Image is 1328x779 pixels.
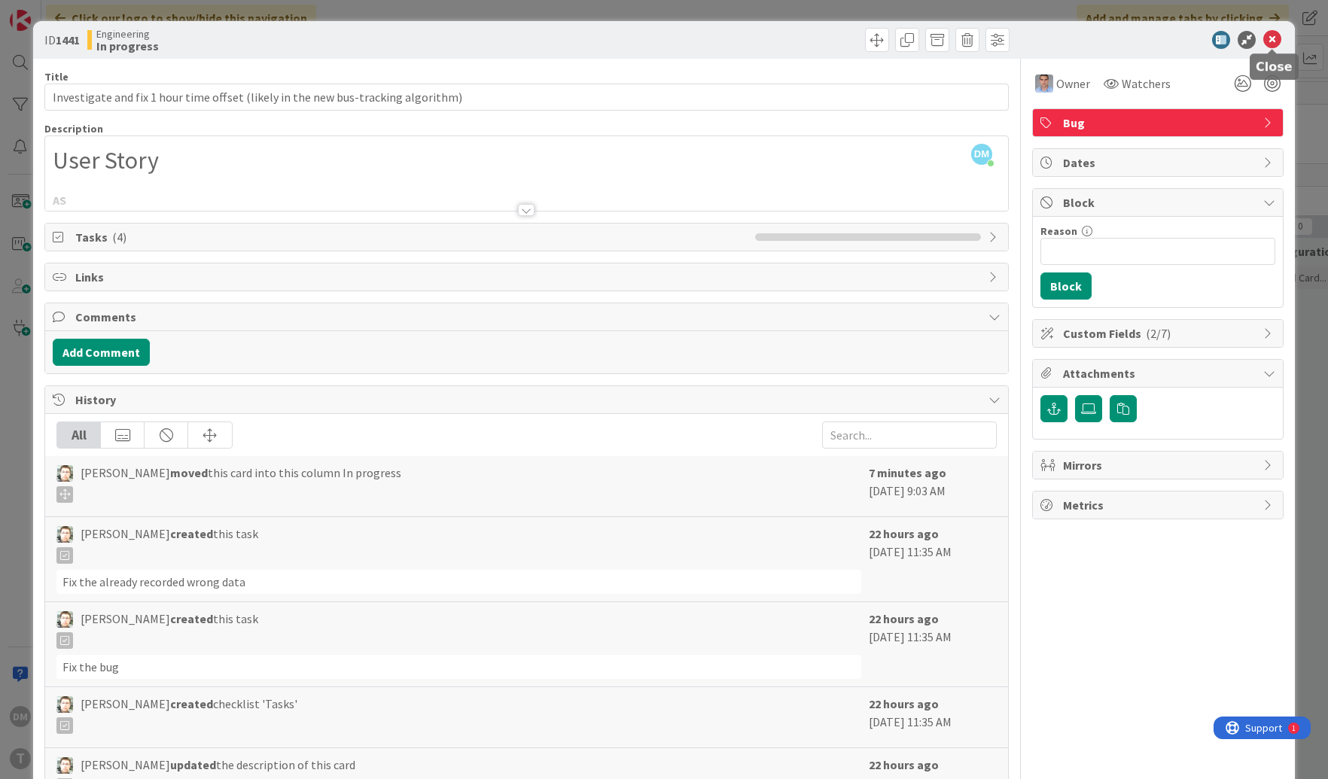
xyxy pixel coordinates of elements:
span: Links [75,268,981,286]
label: Title [44,70,69,84]
b: 22 hours ago [869,757,939,772]
span: Engineering [96,28,159,40]
b: created [170,526,213,541]
div: Fix the bug [56,655,861,679]
span: Support [32,2,69,20]
b: updated [170,757,216,772]
span: Dates [1063,154,1256,172]
b: 7 minutes ago [869,465,946,480]
input: type card name here... [44,84,1009,111]
span: ( 4 ) [112,230,126,245]
img: VD [56,696,73,713]
span: ID [44,31,80,49]
button: Add Comment [53,339,150,366]
div: All [57,422,101,448]
div: [DATE] 11:35 AM [869,695,997,740]
h1: User Story [53,146,1001,175]
span: [PERSON_NAME] this task [81,610,258,649]
b: In progress [96,40,159,52]
img: VD [56,757,73,774]
span: Metrics [1063,496,1256,514]
b: created [170,611,213,626]
span: Description [44,122,103,135]
b: 1441 [56,32,80,47]
b: created [170,696,213,711]
h5: Close [1256,59,1293,74]
span: Tasks [75,228,748,246]
b: moved [170,465,208,480]
b: 22 hours ago [869,696,939,711]
span: [PERSON_NAME] this card into this column In progress [81,464,401,503]
b: 22 hours ago [869,526,939,541]
span: Bug [1063,114,1256,132]
span: Block [1063,193,1256,211]
button: Block [1040,272,1092,300]
span: [PERSON_NAME] this task [81,525,258,564]
span: Watchers [1122,75,1171,93]
label: Reason [1040,224,1077,238]
span: Attachments [1063,364,1256,382]
span: DM [971,144,992,165]
div: Fix the already recorded wrong data [56,570,861,594]
span: Comments [75,308,981,326]
span: Custom Fields [1063,324,1256,342]
div: [DATE] 11:35 AM [869,525,997,594]
span: ( 2/7 ) [1146,326,1171,341]
span: [PERSON_NAME] checklist 'Tasks' [81,695,297,734]
div: [DATE] 9:03 AM [869,464,997,509]
div: [DATE] 11:35 AM [869,610,997,679]
input: Search... [822,421,997,449]
span: Mirrors [1063,456,1256,474]
img: VD [56,526,73,543]
span: Owner [1056,75,1090,93]
img: VD [56,611,73,628]
img: VD [56,465,73,482]
b: 22 hours ago [869,611,939,626]
span: History [75,391,981,409]
img: LD [1035,75,1053,93]
div: 1 [78,6,82,18]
